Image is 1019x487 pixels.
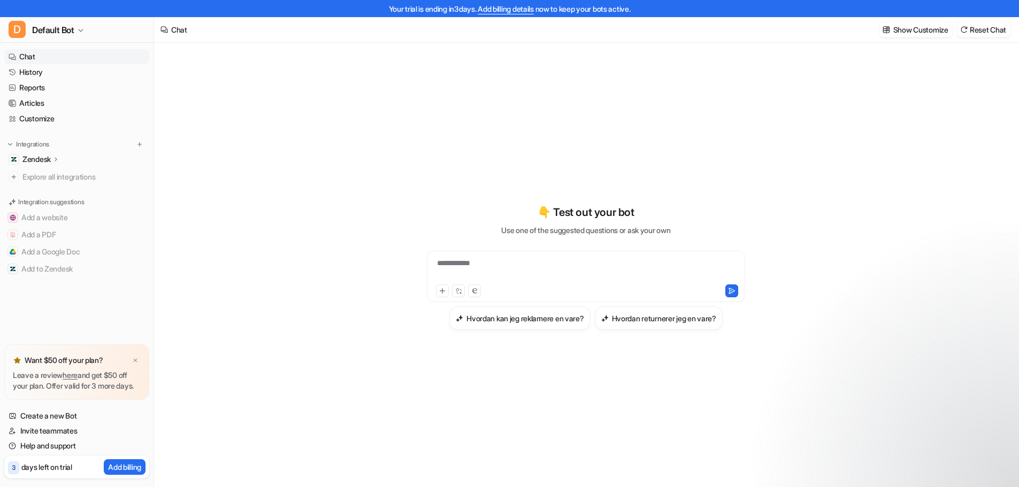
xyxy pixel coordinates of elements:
[4,111,149,126] a: Customize
[4,209,149,226] button: Add a websiteAdd a website
[4,423,149,438] a: Invite teammates
[4,243,149,260] button: Add a Google DocAdd a Google Doc
[108,461,141,473] p: Add billing
[104,459,145,475] button: Add billing
[10,214,16,221] img: Add a website
[601,314,609,322] img: Hvordan returnerer jeg en vare?
[21,461,72,473] p: days left on trial
[4,65,149,80] a: History
[32,22,74,37] span: Default Bot
[13,356,21,365] img: star
[4,49,149,64] a: Chat
[595,306,723,330] button: Hvordan returnerer jeg en vare?Hvordan returnerer jeg en vare?
[4,96,149,111] a: Articles
[4,260,149,277] button: Add to ZendeskAdd to Zendesk
[9,172,19,182] img: explore all integrations
[4,226,149,243] button: Add a PDFAdd a PDF
[4,139,52,150] button: Integrations
[893,24,948,35] p: Show Customize
[612,313,716,324] h3: Hvordan returnerer jeg en vare?
[957,22,1010,37] button: Reset Chat
[4,438,149,453] a: Help and support
[25,355,103,366] p: Want $50 off your plan?
[13,370,141,391] p: Leave a review and get $50 off your plan. Offer valid for 3 more days.
[456,314,463,322] img: Hvordan kan jeg reklamere en vare?
[132,357,139,364] img: x
[22,168,145,185] span: Explore all integrations
[6,141,14,148] img: expand menu
[960,26,968,34] img: reset
[4,408,149,423] a: Create a new Bot
[22,154,51,165] p: Zendesk
[4,169,149,184] a: Explore all integrations
[10,249,16,255] img: Add a Google Doc
[136,141,143,148] img: menu_add.svg
[466,313,584,324] h3: Hvordan kan jeg reklamere en vare?
[501,225,670,236] p: Use one of the suggested questions or ask your own
[16,140,49,149] p: Integrations
[538,204,634,220] p: 👇 Test out your bot
[171,24,187,35] div: Chat
[883,26,890,34] img: customize
[12,463,16,473] p: 3
[11,156,17,163] img: Zendesk
[10,231,16,238] img: Add a PDF
[879,22,953,37] button: Show Customize
[4,80,149,95] a: Reports
[449,306,590,330] button: Hvordan kan jeg reklamere en vare?Hvordan kan jeg reklamere en vare?
[478,4,534,13] a: Add billing details
[10,266,16,272] img: Add to Zendesk
[63,370,78,380] a: here
[18,197,84,207] p: Integration suggestions
[9,21,26,38] span: D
